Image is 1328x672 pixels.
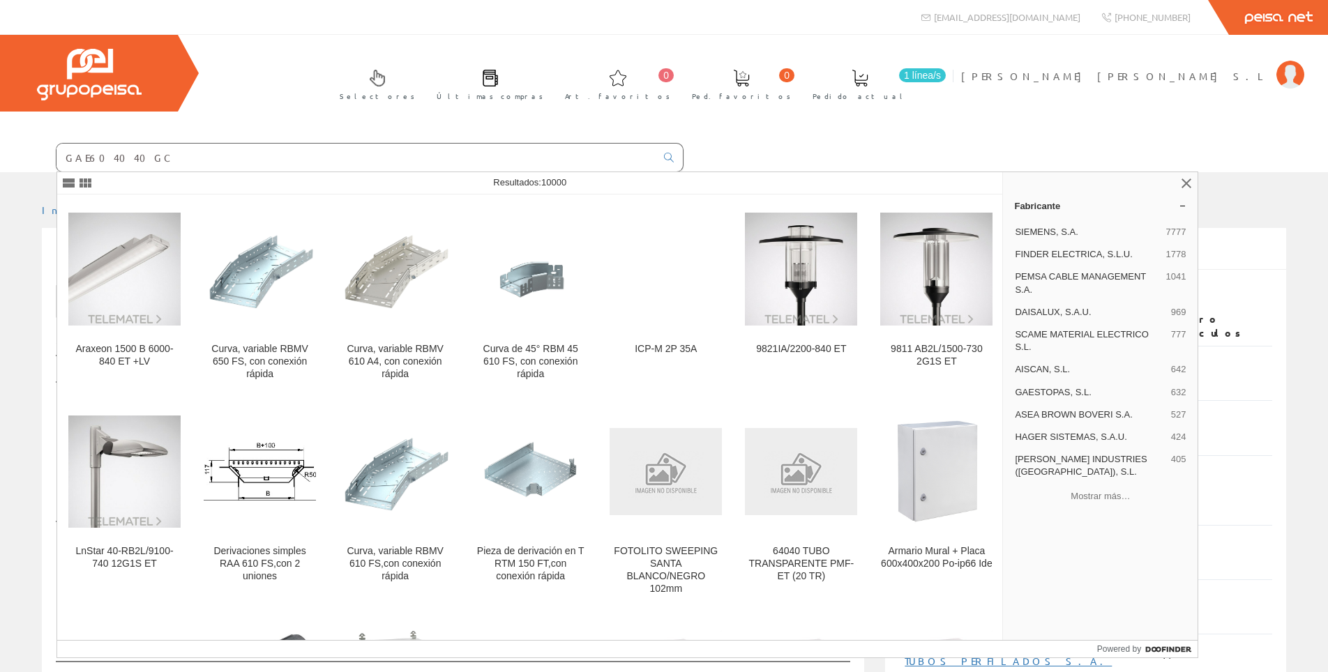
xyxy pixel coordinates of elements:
[204,343,316,381] div: Curva, variable RBMV 650 FS, con conexión rápida
[880,545,993,570] div: Armario Mural + Placa 600x400x200 Po-ip66 Ide
[493,177,566,188] span: Resultados:
[734,397,868,611] a: 64040 TUBO TRANSPARENTE PMF-ET (20 TR) 64040 TUBO TRANSPARENTE PMF-ET (20 TR)
[934,11,1080,23] span: [EMAIL_ADDRESS][DOMAIN_NAME]
[474,343,587,381] div: Curva de 45° RBM 45 610 FS, con conexión rápida
[328,195,462,397] a: Curva, variable RBMV 610 A4, con conexión rápida Curva, variable RBMV 610 A4, con conexión rápida
[745,428,857,516] img: 64040 TUBO TRANSPARENTE PMF-ET (20 TR)
[339,415,451,528] img: Curva, variable RBMV 610 FS,con conexión rápida
[745,343,857,356] div: 9821IA/2200-840 ET
[340,89,415,103] span: Selectores
[565,89,670,103] span: Art. favoritos
[1015,226,1160,238] span: SIEMENS, S.A.
[1015,408,1165,421] span: ASEA BROWN BOVERI S.A.
[869,195,1004,397] a: 9811 AB2L/1500-730 2G1S ET 9811 AB2L/1500-730 2G1S ET
[880,415,993,528] img: Armario Mural + Placa 600x400x200 Po-ip66 Ide
[1171,431,1186,443] span: 424
[1015,248,1160,261] span: FINDER ELECTRICA, S.L.U.
[339,343,451,381] div: Curva, variable RBMV 610 A4, con conexión rápida
[961,69,1269,83] span: [PERSON_NAME] [PERSON_NAME] S.L
[204,213,316,325] img: Curva, variable RBMV 650 FS, con conexión rápida
[474,415,587,528] img: Pieza de derivación en T RTM 150 FT,con conexión rápida
[1166,270,1186,296] span: 1041
[869,397,1004,611] a: Armario Mural + Placa 600x400x200 Po-ip66 Ide Armario Mural + Placa 600x400x200 Po-ip66 Ide
[692,89,791,103] span: Ped. favoritos
[880,213,993,325] img: 9811 AB2L/1500-730 2G1S ET
[56,330,178,351] label: Mostrar
[745,213,857,325] img: 9821IA/2200-840 ET
[326,58,422,109] a: Selectores
[37,49,142,100] img: Grupo Peisa
[57,397,192,611] a: LnStar 40-RB2L/9100-740 12G1S ET LnStar 40-RB2L/9100-740 12G1S ET
[339,545,451,583] div: Curva, variable RBMV 610 FS,con conexión rápida
[541,177,566,188] span: 10000
[193,397,327,611] a: Derivaciones simples RAA 610 FS,con 2 uniones Derivaciones simples RAA 610 FS,con 2 uniones
[68,343,181,368] div: Araxeon 1500 B 6000-840 ET +LV
[68,213,181,325] img: Araxeon 1500 B 6000-840 ET +LV
[474,545,587,583] div: Pieza de derivación en T RTM 150 FT,con conexión rápida
[68,545,181,570] div: LnStar 40-RB2L/9100-740 12G1S ET
[1097,643,1141,655] span: Powered by
[905,655,1112,667] a: TUBOS PERFILADOS S.A.
[56,285,269,318] a: Listado de artículos
[42,204,101,216] a: Inicio
[1015,431,1165,443] span: HAGER SISTEMAS, S.A.U.
[598,397,733,611] a: FOTOLITO SWEEPING SANTA BLANCO/NEGRO 102mm FOTOLITO SWEEPING SANTA BLANCO/NEGRO 102mm
[1171,408,1186,421] span: 527
[598,195,733,397] a: ICP-M 2P 35A ICP-M 2P 35A
[1015,453,1165,478] span: [PERSON_NAME] INDUSTRIES ([GEOGRAPHIC_DATA]), S.L.
[463,195,598,397] a: Curva de 45° RBM 45 610 FS, con conexión rápida Curva de 45° RBM 45 610 FS, con conexión rápida
[1166,226,1186,238] span: 7777
[1015,386,1165,399] span: GAESTOPAS, S.L.
[204,545,316,583] div: Derivaciones simples RAA 610 FS,con 2 uniones
[56,144,656,171] input: Buscar ...
[1003,194,1198,217] a: Fabricante
[1171,363,1186,376] span: 642
[56,250,850,278] h1: TUBO ACERO
[799,58,949,109] a: 1 línea/s Pedido actual
[745,545,857,583] div: 64040 TUBO TRANSPARENTE PMF-ET (20 TR)
[610,343,722,356] div: ICP-M 2P 35A
[658,68,674,82] span: 0
[1166,248,1186,261] span: 1778
[57,195,192,397] a: Araxeon 1500 B 6000-840 ET +LV Araxeon 1500 B 6000-840 ET +LV
[339,213,451,325] img: Curva, variable RBMV 610 A4, con conexión rápida
[961,58,1304,71] a: [PERSON_NAME] [PERSON_NAME] S.L
[779,68,794,82] span: 0
[423,58,550,109] a: Últimas compras
[734,195,868,397] a: 9821IA/2200-840 ET 9821IA/2200-840 ET
[1171,306,1186,319] span: 969
[880,343,993,368] div: 9811 AB2L/1500-730 2G1S ET
[437,89,543,103] span: Últimas compras
[1015,328,1165,353] span: SCAME MATERIAL ELECTRICO S.L.
[899,68,946,82] span: 1 línea/s
[328,397,462,611] a: Curva, variable RBMV 610 FS,con conexión rápida Curva, variable RBMV 610 FS,con conexión rápida
[193,195,327,397] a: Curva, variable RBMV 650 FS, con conexión rápida Curva, variable RBMV 650 FS, con conexión rápida
[1015,363,1165,376] span: AISCAN, S.L.
[204,443,316,500] img: Derivaciones simples RAA 610 FS,con 2 uniones
[1015,270,1160,296] span: PEMSA CABLE MANAGEMENT S.A.
[1009,484,1192,507] button: Mostrar más…
[1171,328,1186,353] span: 777
[610,545,722,595] div: FOTOLITO SWEEPING SANTA BLANCO/NEGRO 102mm
[474,213,587,325] img: Curva de 45° RBM 45 610 FS, con conexión rápida
[1156,307,1272,346] th: Número artículos
[610,428,722,516] img: FOTOLITO SWEEPING SANTA BLANCO/NEGRO 102mm
[1171,453,1186,478] span: 405
[68,415,181,528] img: LnStar 40-RB2L/9100-740 12G1S ET
[1171,386,1186,399] span: 632
[1015,306,1165,319] span: DAISALUX, S.A.U.
[813,89,907,103] span: Pedido actual
[1115,11,1191,23] span: [PHONE_NUMBER]
[463,397,598,611] a: Pieza de derivación en T RTM 150 FT,con conexión rápida Pieza de derivación en T RTM 150 FT,con c...
[1097,641,1198,657] a: Powered by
